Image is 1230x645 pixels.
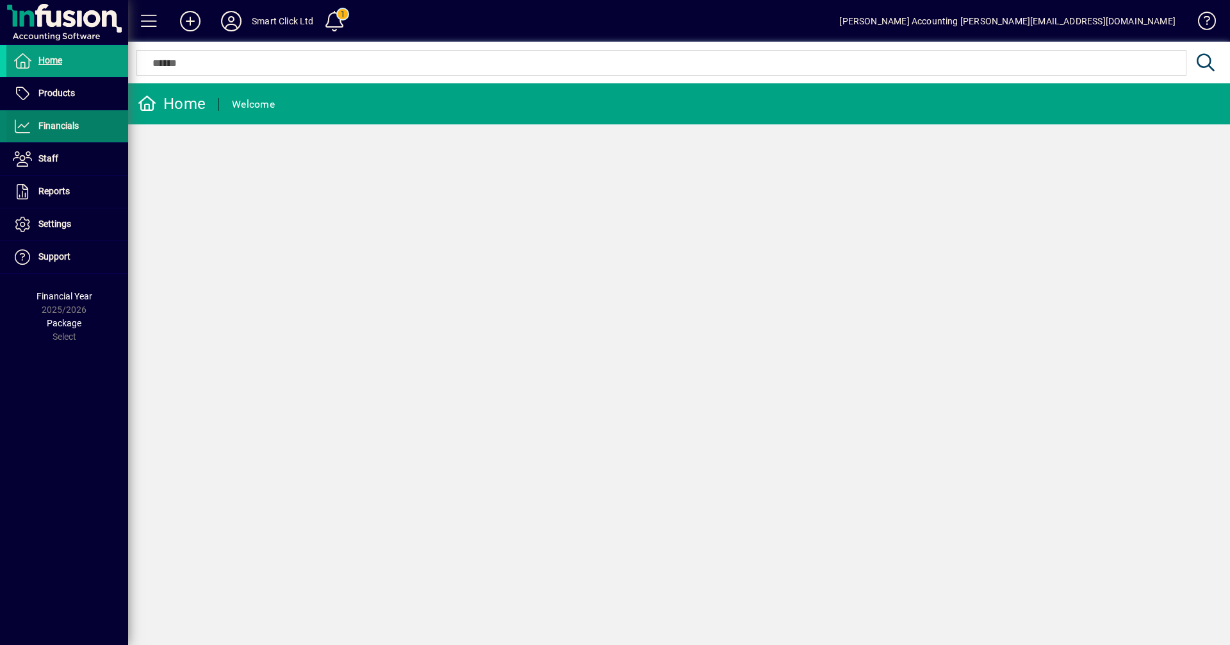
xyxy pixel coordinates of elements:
[38,219,71,229] span: Settings
[38,121,79,131] span: Financials
[38,186,70,196] span: Reports
[6,208,128,240] a: Settings
[6,143,128,175] a: Staff
[6,241,128,273] a: Support
[38,55,62,65] span: Home
[38,88,75,98] span: Products
[232,94,275,115] div: Welcome
[1188,3,1214,44] a: Knowledge Base
[252,11,314,31] div: Smart Click Ltd
[211,10,252,33] button: Profile
[38,251,70,262] span: Support
[6,176,128,208] a: Reports
[47,318,81,328] span: Package
[38,153,58,163] span: Staff
[37,291,92,301] span: Financial Year
[138,94,206,114] div: Home
[6,78,128,110] a: Products
[170,10,211,33] button: Add
[839,11,1176,31] div: [PERSON_NAME] Accounting [PERSON_NAME][EMAIL_ADDRESS][DOMAIN_NAME]
[6,110,128,142] a: Financials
